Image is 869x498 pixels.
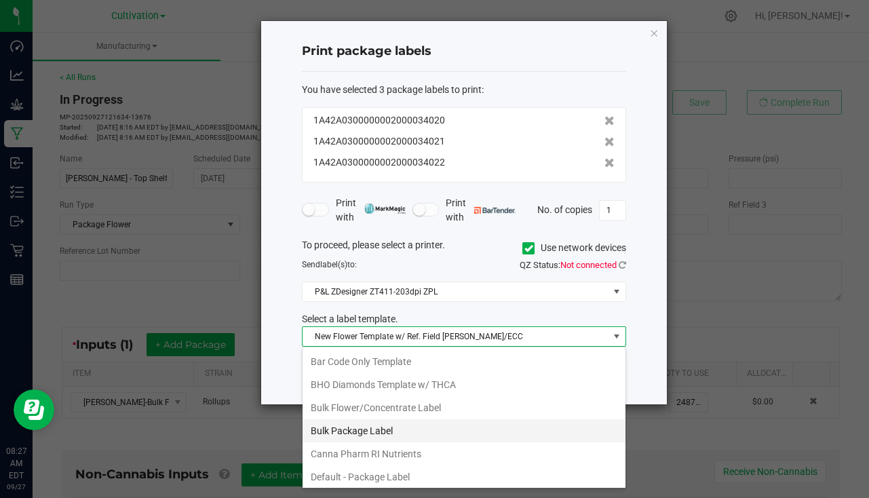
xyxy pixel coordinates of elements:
li: Default - Package Label [303,465,625,489]
span: Not connected [560,260,617,270]
span: Print with [336,196,406,225]
li: Bulk Flower/Concentrate Label [303,396,625,419]
span: No. of copies [537,204,592,214]
span: New Flower Template w/ Ref. Field [PERSON_NAME]/ECC [303,327,609,346]
span: 1A42A0300000002000034020 [313,113,445,128]
label: Use network devices [522,241,626,255]
li: BHO Diamonds Template w/ THCA [303,373,625,396]
span: QZ Status: [520,260,626,270]
div: Select a label template. [292,312,636,326]
span: 1A42A0300000002000034022 [313,155,445,170]
span: P&L ZDesigner ZT411-203dpi ZPL [303,282,609,301]
span: Print with [446,196,516,225]
iframe: Resource center [14,389,54,430]
span: label(s) [320,260,347,269]
li: Canna Pharm RI Nutrients [303,442,625,465]
img: mark_magic_cybra.png [364,204,406,214]
span: 1A42A0300000002000034021 [313,134,445,149]
div: : [302,83,626,97]
span: Send to: [302,260,357,269]
h4: Print package labels [302,43,626,60]
li: Bar Code Only Template [303,350,625,373]
div: To proceed, please select a printer. [292,238,636,258]
img: bartender.png [474,207,516,214]
li: Bulk Package Label [303,419,625,442]
span: You have selected 3 package labels to print [302,84,482,95]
